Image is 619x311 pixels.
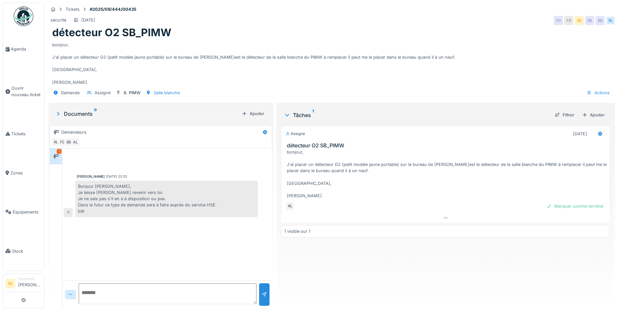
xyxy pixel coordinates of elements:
[3,114,44,153] a: Tickets
[12,248,41,254] span: Stock
[3,30,44,69] a: Agenda
[10,170,41,176] span: Zones
[239,109,267,118] div: Ajouter
[154,90,180,96] div: Salle blanche
[3,153,44,192] a: Zones
[552,111,577,119] div: Filtrer
[81,17,95,23] div: [DATE]
[11,46,41,52] span: Agenda
[94,110,97,118] sup: 0
[580,111,607,119] div: Ajouter
[61,129,86,135] div: Demandeurs
[95,90,111,96] div: Assigné
[75,181,258,217] div: Bonjour [PERSON_NAME], Je laisse [PERSON_NAME] revenir vers toi. Je ne sais pas s'il en a à dispo...
[3,69,44,114] a: Ouvrir nouveau ticket
[596,16,605,25] div: BB
[18,276,41,281] div: Technicien
[286,201,295,211] div: RL
[11,85,41,97] span: Ouvrir nouveau ticket
[284,228,310,234] div: 1 visible sur 1
[606,16,615,25] div: RL
[544,202,606,211] div: Marquer comme terminé
[71,138,80,147] div: AL
[51,138,60,147] div: RL
[64,208,73,217] div: B
[106,174,127,179] div: [DATE] 22:25
[87,6,139,12] strong: #2025/09/444/00435
[575,16,584,25] div: BB
[554,16,563,25] div: FD
[18,276,41,290] li: [PERSON_NAME]
[6,276,41,292] a: RL Technicien[PERSON_NAME]
[564,16,573,25] div: FD
[64,138,73,147] div: BB
[124,90,141,96] div: 8. PIMW
[585,16,594,25] div: BB
[3,192,44,231] a: Équipements
[286,131,305,137] div: Assigné
[77,174,105,179] div: [PERSON_NAME]
[52,26,171,39] h1: détecteur O2 SB_PIMW
[584,88,612,97] div: Actions
[11,131,41,137] span: Tickets
[51,17,66,23] div: sécurité
[6,279,15,289] li: RL
[14,7,33,26] img: Badge_color-CXgf-gQk.svg
[57,149,61,154] div: 1
[287,149,607,199] div: bonjour, J'ai placer un détecteur O2 (petit modéle jaune portable) sur le bureau de [PERSON_NAME]...
[287,142,607,149] h3: détecteur O2 SB_PIMW
[66,6,80,12] div: Tickets
[52,39,611,85] div: bonjour, J'ai placer un détecteur O2 (petit modéle jaune portable) sur le bureau de [PERSON_NAME]...
[573,131,587,137] div: [DATE]
[58,138,67,147] div: FD
[13,209,41,215] span: Équipements
[61,90,80,96] div: Demande
[55,110,239,118] div: Documents
[284,111,549,119] div: Tâches
[312,111,314,119] sup: 1
[3,231,44,271] a: Stock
